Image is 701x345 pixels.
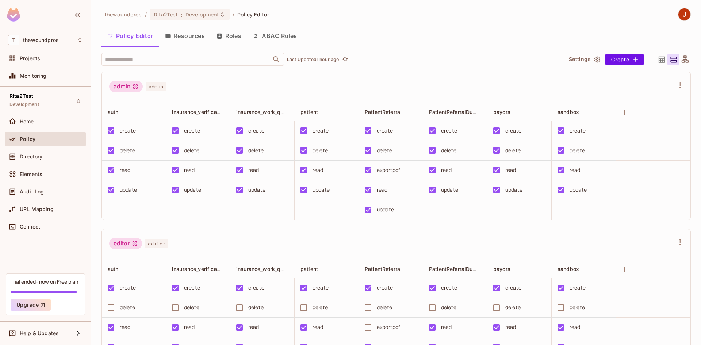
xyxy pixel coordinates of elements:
span: insurance_work_queue [236,265,292,272]
div: read [570,166,581,174]
div: read [313,323,323,331]
div: delete [441,303,456,311]
div: read [184,323,195,331]
span: : [180,12,183,18]
div: create [377,284,393,292]
div: update [505,186,522,194]
div: delete [248,146,264,154]
span: the active workspace [104,11,142,18]
div: create [120,127,136,135]
button: ABAC Rules [247,27,303,45]
div: delete [570,303,585,311]
span: URL Mapping [20,206,54,212]
div: delete [313,146,328,154]
div: delete [248,303,264,311]
div: editor [109,238,142,249]
span: Home [20,119,34,124]
div: create [120,284,136,292]
span: Policy Editor [237,11,269,18]
li: / [145,11,147,18]
span: T [8,35,19,45]
span: PatientReferral [365,109,402,115]
button: Resources [159,27,211,45]
span: PatientReferralDummy [429,265,484,272]
div: create [313,127,329,135]
div: delete [184,303,199,311]
div: read [313,166,323,174]
span: patient [300,266,318,272]
div: read [441,323,452,331]
div: create [313,284,329,292]
img: Javier Amador [678,8,690,20]
div: read [441,166,452,174]
div: delete [570,146,585,154]
span: payors [493,109,510,115]
span: Development [9,101,39,107]
div: update [313,186,330,194]
div: delete [377,146,392,154]
div: delete [120,303,135,311]
div: read [120,166,131,174]
div: read [505,323,516,331]
div: create [441,127,457,135]
span: sandbox [558,109,579,115]
div: update [377,206,394,214]
span: insurance_verification [172,108,226,115]
span: insurance_verification [172,265,226,272]
div: delete [505,303,521,311]
div: read [248,166,259,174]
div: read [377,186,388,194]
button: Roles [211,27,247,45]
div: delete [313,303,328,311]
span: refresh [342,56,348,63]
div: read [505,166,516,174]
div: read [248,323,259,331]
span: Development [185,11,219,18]
div: create [505,127,521,135]
div: update [248,186,265,194]
span: sandbox [558,266,579,272]
div: create [570,284,586,292]
button: Upgrade [11,299,51,311]
div: read [570,323,581,331]
img: SReyMgAAAABJRU5ErkJggg== [7,8,20,22]
div: exportpdf [377,166,400,174]
div: update [570,186,587,194]
div: delete [377,303,392,311]
div: create [441,284,457,292]
div: read [120,323,131,331]
span: payors [493,266,510,272]
div: delete [184,146,199,154]
span: patient [300,109,318,115]
button: Open [271,54,281,65]
span: Elements [20,171,42,177]
button: Settings [566,54,602,65]
div: create [248,127,264,135]
span: Directory [20,154,42,160]
span: insurance_work_queue [236,108,292,115]
span: PatientReferral [365,266,402,272]
span: admin [146,82,166,91]
div: create [570,127,586,135]
div: create [184,284,200,292]
div: update [441,186,458,194]
span: Connect [20,224,40,230]
span: Audit Log [20,189,44,195]
span: Projects [20,55,40,61]
span: Help & Updates [20,330,59,336]
p: Last Updated 1 hour ago [287,57,339,62]
div: Trial ended- now on Free plan [11,278,78,285]
div: exportpdf [377,323,400,331]
div: create [505,284,521,292]
span: auth [108,109,119,115]
span: Click to refresh data [339,55,349,64]
span: Monitoring [20,73,47,79]
span: PatientReferralDummy [429,108,484,115]
button: Create [605,54,644,65]
div: create [377,127,393,135]
span: Rita2Test [154,11,178,18]
button: Policy Editor [101,27,159,45]
span: auth [108,266,119,272]
div: update [184,186,201,194]
div: create [184,127,200,135]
